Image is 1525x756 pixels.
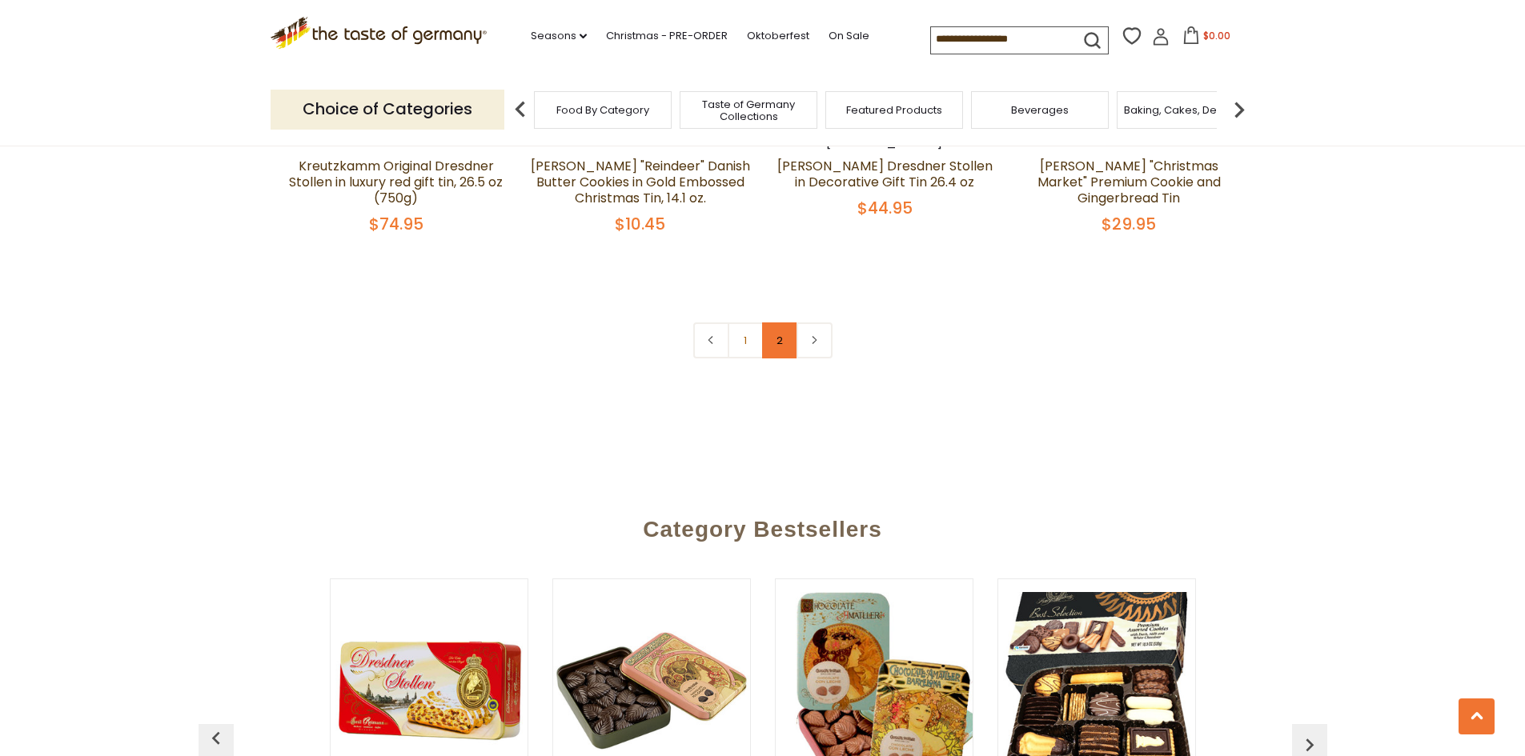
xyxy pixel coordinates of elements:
div: Lambertz [1015,134,1243,150]
img: previous arrow [203,726,229,751]
a: Baking, Cakes, Desserts [1124,104,1248,116]
span: $10.45 [615,213,665,235]
a: [PERSON_NAME] "Christmas Market" Premium Cookie and Gingerbread Tin [1037,157,1221,207]
img: next arrow [1223,94,1255,126]
p: Choice of Categories [271,90,504,129]
span: $44.95 [857,197,913,219]
button: $0.00 [1173,26,1241,50]
img: previous arrow [504,94,536,126]
span: $0.00 [1203,29,1230,42]
span: $29.95 [1102,213,1156,235]
a: Christmas - PRE-ORDER [606,27,728,45]
a: 1 [728,322,764,358]
a: Taste of Germany Collections [684,98,813,122]
div: [PERSON_NAME] [771,134,999,150]
a: [PERSON_NAME] "Reindeer" Danish Butter Cookies in Gold Embossed Christmas Tin, 14.1 oz. [531,157,750,207]
a: On Sale [829,27,869,45]
a: Featured Products [846,104,942,116]
a: Oktoberfest [747,27,809,45]
a: Seasons [531,27,587,45]
div: Jacobsens [527,134,755,150]
a: Beverages [1011,104,1069,116]
div: Category Bestsellers [207,493,1319,558]
div: Kreutzkamm [283,134,511,150]
a: [PERSON_NAME] Dresdner Stollen in Decorative Gift Tin 26.4 oz [777,157,993,191]
a: Kreutzkamm Original Dresdner Stollen in luxury red gift tin, 26.5 oz (750g) [289,157,503,207]
span: $74.95 [369,213,423,235]
a: Food By Category [556,104,649,116]
a: 2 [762,322,798,358]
